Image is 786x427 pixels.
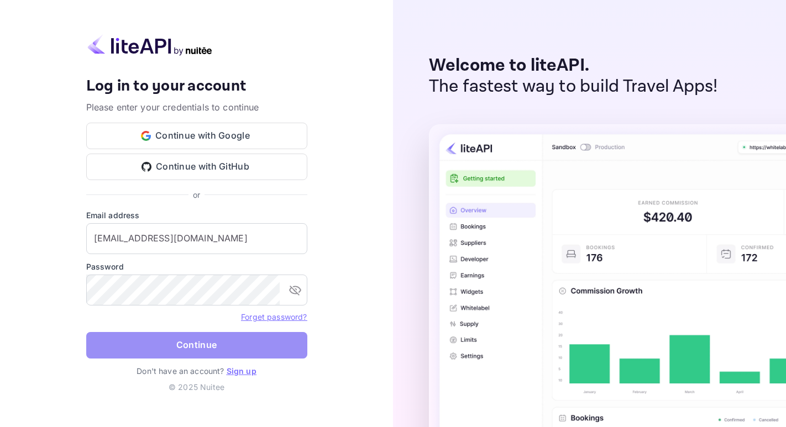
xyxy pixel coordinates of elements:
[429,55,718,76] p: Welcome to liteAPI.
[86,101,307,114] p: Please enter your credentials to continue
[284,279,306,301] button: toggle password visibility
[193,189,200,201] p: or
[86,332,307,359] button: Continue
[429,76,718,97] p: The fastest way to build Travel Apps!
[241,312,307,321] a: Forget password?
[86,223,307,254] input: Enter your email address
[86,365,307,377] p: Don't have an account?
[86,77,307,96] h4: Log in to your account
[86,154,307,180] button: Continue with GitHub
[86,261,307,272] label: Password
[86,123,307,149] button: Continue with Google
[227,366,256,376] a: Sign up
[241,311,307,322] a: Forget password?
[86,209,307,221] label: Email address
[86,34,213,56] img: liteapi
[86,381,307,393] p: © 2025 Nuitee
